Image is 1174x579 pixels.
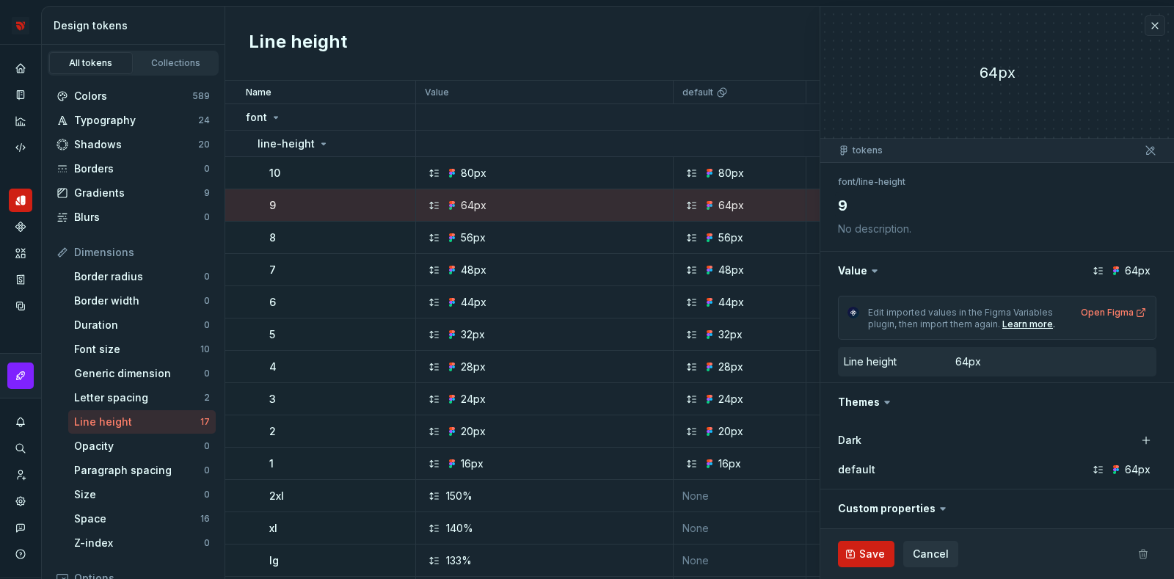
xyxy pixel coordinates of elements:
div: Typography [74,113,198,128]
a: Design tokens [9,189,32,212]
p: xl [269,521,277,536]
div: 150% [446,489,473,503]
a: Analytics [9,109,32,133]
div: 16px [461,456,484,471]
span: Cancel [913,547,949,561]
div: Search ⌘K [9,437,32,460]
div: 64px [718,198,744,213]
img: 3f850d6b-8361-4b34-8a82-b945b4d8a89b.png [12,17,29,34]
div: 10 [200,343,210,355]
div: 0 [204,295,210,307]
div: 56px [461,230,486,245]
div: 0 [204,440,210,452]
a: Line height17 [68,410,216,434]
p: 6 [269,295,276,310]
a: Learn more [1002,318,1053,330]
div: Dimensions [74,245,210,260]
td: None [674,480,806,512]
div: Font size [74,342,200,357]
div: Line height [844,354,897,369]
h2: Line height [249,30,347,57]
p: default [682,87,713,98]
a: Font size10 [68,338,216,361]
a: Data sources [9,294,32,318]
p: 8 [269,230,276,245]
div: 44px [718,295,744,310]
a: Code automation [9,136,32,159]
div: Z-index [74,536,204,550]
div: Colors [74,89,192,103]
div: 133% [446,553,472,568]
a: Size0 [68,483,216,506]
a: Paragraph spacing0 [68,459,216,482]
div: 9 [204,187,210,199]
div: 0 [204,211,210,223]
div: 17 [200,416,210,428]
div: 24px [461,392,486,407]
label: Dark [838,433,861,448]
div: Home [9,57,32,80]
div: 32px [461,327,485,342]
div: 16px [718,456,741,471]
p: 7 [269,263,276,277]
div: 140% [446,521,473,536]
div: 28px [718,360,743,374]
div: 56px [718,230,743,245]
div: Settings [9,489,32,513]
button: Save [838,541,894,567]
div: Documentation [9,83,32,106]
div: 64px [1125,462,1151,477]
div: Duration [74,318,204,332]
a: Blurs0 [51,205,216,229]
div: 20 [198,139,210,150]
div: 64px [955,354,981,369]
div: Invite team [9,463,32,487]
div: 0 [204,368,210,379]
div: tokens [838,145,883,156]
div: Shadows [74,137,198,152]
span: . [1053,318,1055,329]
td: None [674,545,806,577]
div: Open Figma [1081,307,1147,318]
div: Components [9,215,32,238]
div: Space [74,511,200,526]
div: All tokens [54,57,128,69]
div: 80px [718,166,744,181]
li: / [856,176,858,187]
div: Gradients [74,186,204,200]
a: Gradients9 [51,181,216,205]
div: Size [74,487,204,502]
a: Shadows20 [51,133,216,156]
p: Name [246,87,271,98]
p: 1 [269,456,274,471]
div: Border radius [74,269,204,284]
div: 0 [204,465,210,476]
div: 24px [718,392,743,407]
p: line-height [258,136,315,151]
p: 2 [269,424,276,439]
div: 80px [461,166,486,181]
div: 0 [204,489,210,500]
button: Notifications [9,410,32,434]
div: Opacity [74,439,204,454]
a: Assets [9,241,32,265]
div: 28px [461,360,486,374]
li: line-height [858,176,905,187]
div: 64px [820,62,1174,83]
a: Duration0 [68,313,216,337]
div: 0 [204,163,210,175]
td: None [674,512,806,545]
div: 44px [461,295,486,310]
div: Borders [74,161,204,176]
div: 2 [204,392,210,404]
p: 5 [269,327,275,342]
div: 0 [204,271,210,283]
a: Storybook stories [9,268,32,291]
p: 10 [269,166,280,181]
